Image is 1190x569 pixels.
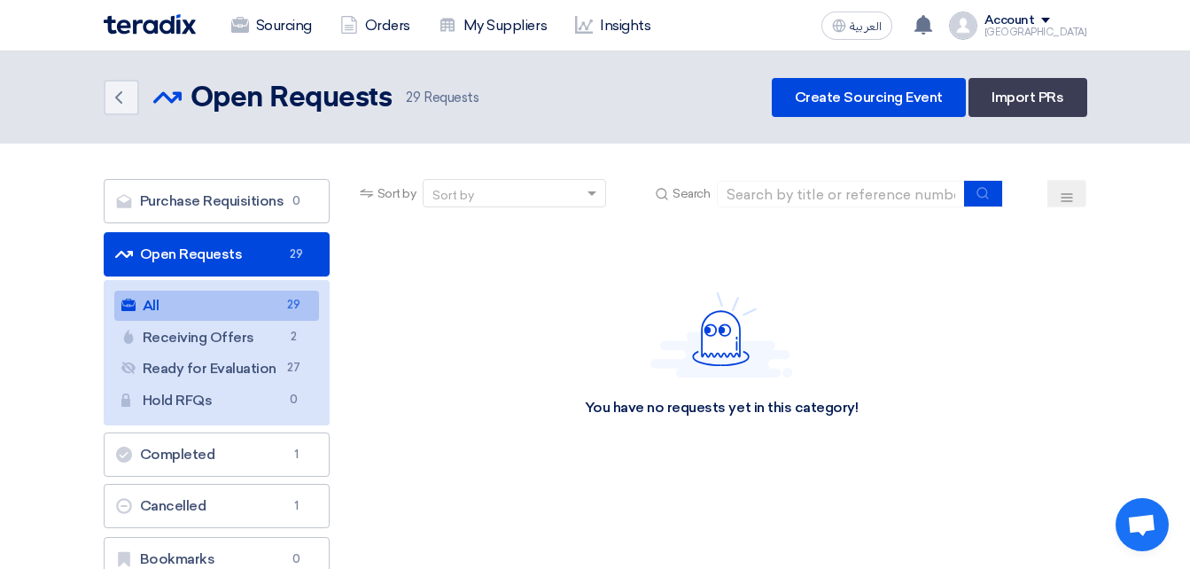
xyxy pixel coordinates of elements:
a: Open Requests29 [104,232,330,277]
input: Search by title or reference number [717,181,965,207]
a: Hold RFQs [114,386,319,416]
span: 29 [284,296,305,315]
img: Teradix logo [104,14,196,35]
a: Import PRs [968,78,1086,117]
span: 27 [284,359,305,378]
a: All [114,291,319,321]
h2: Open Requests [191,81,393,116]
img: profile_test.png [949,12,977,40]
a: Insights [561,6,665,45]
span: 1 [286,446,307,464]
a: Receiving Offers [114,323,319,353]
img: Hello [650,292,792,378]
a: Sourcing [217,6,326,45]
a: My Suppliers [424,6,561,45]
div: Sort by [432,186,474,205]
span: 1 [286,497,307,515]
span: Search [673,184,710,203]
div: Account [984,13,1035,28]
div: You have no requests yet in this category! [585,399,859,417]
span: 0 [286,192,307,210]
span: 29 [406,90,420,105]
span: Requests [406,88,478,108]
a: Completed1 [104,433,330,477]
span: العربية [850,20,882,33]
span: Sort by [377,184,416,203]
div: [GEOGRAPHIC_DATA] [984,27,1087,37]
a: Cancelled1 [104,484,330,528]
a: Ready for Evaluation [114,354,319,384]
a: Purchase Requisitions0 [104,179,330,223]
span: 0 [284,391,305,409]
div: Open chat [1116,498,1169,551]
span: 2 [284,328,305,347]
span: 0 [286,550,307,568]
a: Orders [326,6,424,45]
button: العربية [821,12,892,40]
span: 29 [286,246,307,263]
a: Create Sourcing Event [772,78,966,117]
